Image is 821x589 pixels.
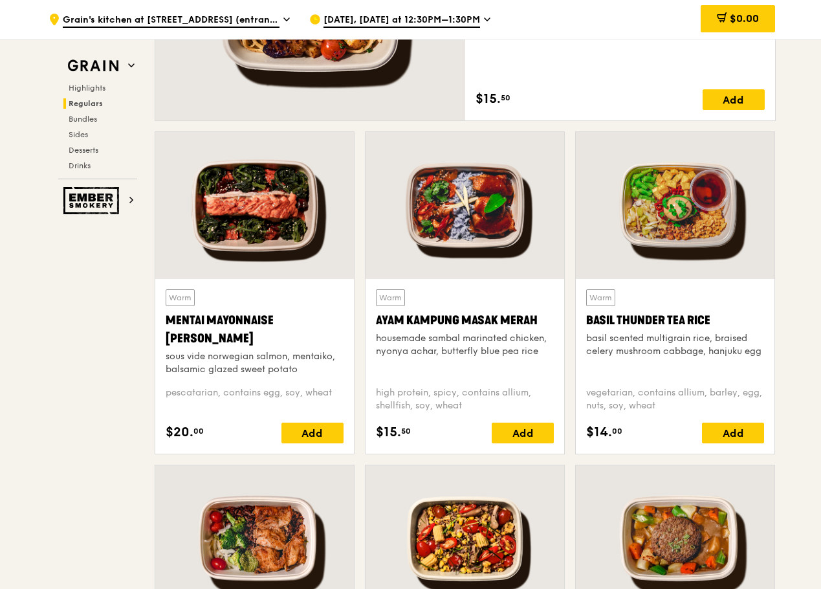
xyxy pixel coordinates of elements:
div: Add [702,423,764,443]
div: housemade sambal marinated chicken, nyonya achar, butterfly blue pea rice [376,332,554,358]
span: $0.00 [730,12,759,25]
span: Sides [69,130,88,139]
div: Add [703,89,765,110]
span: 00 [193,426,204,436]
img: Ember Smokery web logo [63,187,123,214]
img: Grain web logo [63,54,123,78]
div: Warm [166,289,195,306]
span: Grain's kitchen at [STREET_ADDRESS] (entrance along [PERSON_NAME][GEOGRAPHIC_DATA]) [63,14,279,28]
span: 50 [401,426,411,436]
span: Bundles [69,115,97,124]
div: vegetarian, contains allium, barley, egg, nuts, soy, wheat [586,386,764,412]
div: pescatarian, contains egg, soy, wheat [166,386,344,412]
div: Warm [376,289,405,306]
span: $15. [376,423,401,442]
span: $20. [166,423,193,442]
div: Basil Thunder Tea Rice [586,311,764,329]
div: Ayam Kampung Masak Merah [376,311,554,329]
span: 00 [612,426,622,436]
span: [DATE], [DATE] at 12:30PM–1:30PM [323,14,480,28]
div: sous vide norwegian salmon, mentaiko, balsamic glazed sweet potato [166,350,344,376]
div: Warm [586,289,615,306]
span: 50 [501,93,510,103]
span: $15. [476,89,501,109]
span: Regulars [69,99,103,108]
div: basil scented multigrain rice, braised celery mushroom cabbage, hanjuku egg [586,332,764,358]
div: Mentai Mayonnaise [PERSON_NAME] [166,311,344,348]
div: Add [281,423,344,443]
div: Add [492,423,554,443]
span: Highlights [69,83,105,93]
span: Drinks [69,161,91,170]
div: high protein, spicy, contains allium, shellfish, soy, wheat [376,386,554,412]
span: Desserts [69,146,98,155]
span: $14. [586,423,612,442]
